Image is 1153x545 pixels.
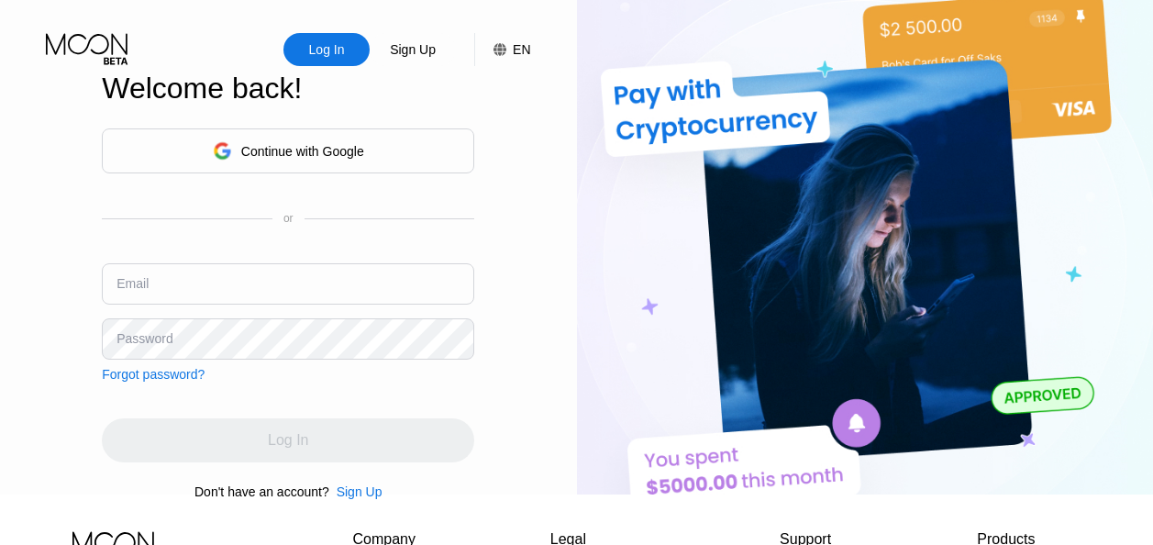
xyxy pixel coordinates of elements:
[474,33,530,66] div: EN
[116,331,172,346] div: Password
[102,367,205,382] div: Forgot password?
[307,40,347,59] div: Log In
[241,144,364,159] div: Continue with Google
[116,276,149,291] div: Email
[513,42,530,57] div: EN
[283,212,294,225] div: or
[329,484,382,499] div: Sign Up
[337,484,382,499] div: Sign Up
[194,484,329,499] div: Don't have an account?
[283,33,370,66] div: Log In
[102,128,474,173] div: Continue with Google
[102,72,474,106] div: Welcome back!
[388,40,438,59] div: Sign Up
[370,33,456,66] div: Sign Up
